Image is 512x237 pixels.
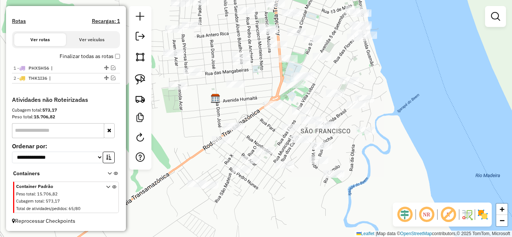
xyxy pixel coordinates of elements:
[12,18,26,24] a: Rotas
[135,94,145,104] img: Criar rota
[232,57,251,65] div: Atividade não roteirizada - F. GOMES MADEIRO JUN
[291,73,310,81] div: Atividade não roteirizada - Oficina do Copo
[418,206,436,224] span: Ocultar NR
[500,216,505,225] span: −
[163,49,182,57] div: Atividade não roteirizada - COMERCIAL SANTOS TB
[353,21,372,29] div: Atividade não roteirizada - BOX 25
[439,206,457,224] span: Exibir rótulo
[16,183,97,190] span: Container Padrão
[496,204,508,215] a: Zoom in
[347,101,365,109] div: Atividade não roteirizada - COMERCIAL BOSSA
[275,161,294,168] div: Atividade não roteirizada - BAR DO NEY SODRE
[256,147,275,155] div: Atividade não roteirizada - PASTELARIA MA
[92,18,120,24] h4: Recargas: 1
[279,55,298,63] div: Atividade não roteirizada - TEMPERO CASEIRO
[477,209,489,221] img: Exibir/Ocultar setores
[352,23,371,31] div: Atividade não roteirizada - ABC
[103,152,115,163] button: Ordem crescente
[347,34,365,41] div: Atividade não roteirizada - SUSHI BIBI DELIVERY
[200,181,219,189] div: Atividade não roteirizada - CHURRASCARIA SUPER D
[376,231,377,236] span: |
[133,110,148,127] a: Criar modelo
[340,77,359,84] div: Atividade não roteirizada - Lanche Bom sabor
[350,9,369,17] div: Atividade não roteirizada - ESPACO BAR
[42,107,57,113] strong: 573,17
[34,114,55,119] strong: 15.706,82
[326,89,344,97] div: Atividade não roteirizada - MERCEARIA 3 IRMAOS
[286,80,305,88] div: Atividade não roteirizada - EMPORIO DO ZE
[12,107,120,113] div: Cubagem total:
[259,24,278,32] div: Atividade não roteirizada - CONVENIENCIA TCHE
[315,121,334,129] div: Atividade não roteirizada - COMERCIAL MAIS VOCE
[223,123,242,130] div: Atividade não roteirizada - ROUTE 230 PICANHARIA
[104,66,109,70] em: Alterar sequência das rotas
[12,142,120,151] label: Ordenar por:
[133,9,148,26] a: Nova sessão e pesquisa
[37,191,58,197] span: 15.706,82
[211,94,220,103] img: TORRES - HUMAITA
[396,206,414,224] span: Ocultar deslocamento
[69,206,81,211] span: 65/80
[135,52,145,62] img: Selecionar atividades - polígono
[400,231,432,236] a: OpenStreetMap
[28,65,49,71] span: PHX5H56
[282,9,301,16] div: Atividade não roteirizada - CLUB BOINAS RAJADAS
[496,215,508,226] a: Zoom out
[323,170,342,178] div: Atividade não roteirizada - COMERCIAL R I
[165,25,184,33] div: Atividade não roteirizada - KANGA DISTRIBUIDORA
[237,7,256,15] div: Atividade não roteirizada - DIST. XIMENES
[461,209,473,221] img: Fluxo de ruas
[268,41,287,48] div: Atividade não roteirizada - EMPORIO 97
[12,113,120,120] div: Peso total:
[349,22,368,29] div: Atividade não roteirizada - ABC
[35,191,36,197] span: :
[226,80,245,88] div: Atividade não roteirizada - ESKINAO BAR
[356,127,375,134] div: Atividade não roteirizada - BAR ZE CARVALHO
[345,6,364,13] div: Atividade não roteirizada - PASTELARIA MARIANA
[132,91,148,107] a: Criar rota
[13,75,47,81] span: 2 -
[282,124,301,131] div: Atividade não roteirizada - Lanchonete e Comerci
[16,191,35,197] span: Peso total
[310,157,328,164] div: Atividade não roteirizada - MERCEARIA N I
[304,35,322,43] div: Atividade não roteirizada - COMERCIAL S1
[133,29,148,46] a: Exportar sessão
[115,54,120,59] input: Finalizar todas as rotas
[232,52,251,59] div: Atividade não roteirizada - COMERCIAL PINHEIRO
[355,95,374,103] div: Atividade não roteirizada - EMPORIO AVENIDA
[13,170,98,177] span: Containers
[488,9,503,24] a: Exibir filtros
[313,53,331,60] div: Atividade não roteirizada - CONVENIENCIAVALSPORT
[356,231,374,236] a: Leaflet
[16,206,66,211] span: Total de atividades/pedidos
[111,76,115,80] em: Visualizar rota
[212,136,231,144] div: Atividade não roteirizada - PONTO DO CHURRASQUIN
[293,72,312,80] div: Atividade não roteirizada - Oficina do Copo
[500,204,505,214] span: +
[355,231,512,237] div: Map data © contributors,© 2025 TomTom, Microsoft
[66,33,118,46] button: Ver veículos
[111,66,115,70] em: Visualizar rota
[49,75,84,82] span: |
[28,75,47,81] span: THK1I36
[232,165,251,173] div: Atividade não roteirizada - SKINA DA ECONOMIA
[358,31,377,39] div: Atividade não roteirizada - CONVENIENCIA DA LORA
[12,218,75,224] span: Reprocessar Checkpoints
[16,198,43,204] span: Cubagem total
[264,101,283,108] div: Atividade não roteirizada - POSTO AMAZONAS
[51,65,85,72] span: |
[66,206,67,211] span: :
[183,68,202,76] div: Atividade não roteirizada - MERCEARIA DA IVA
[133,130,148,147] a: Reroteirizar Sessão
[104,76,109,80] em: Alterar sequência das rotas
[43,198,45,204] span: :
[14,33,66,46] button: Ver rotas
[292,107,311,115] div: Atividade não roteirizada - DISTRIBUIDORA SAMAUM
[12,96,120,103] h4: Atividades não Roteirizadas
[291,136,310,143] div: Atividade não roteirizada - ARAUJO E SILVA
[13,65,49,71] span: 1 -
[242,156,261,164] div: Atividade não roteirizada - BAR DO BERECO
[46,198,60,204] span: 573,17
[135,74,145,85] img: Selecionar atividades - laço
